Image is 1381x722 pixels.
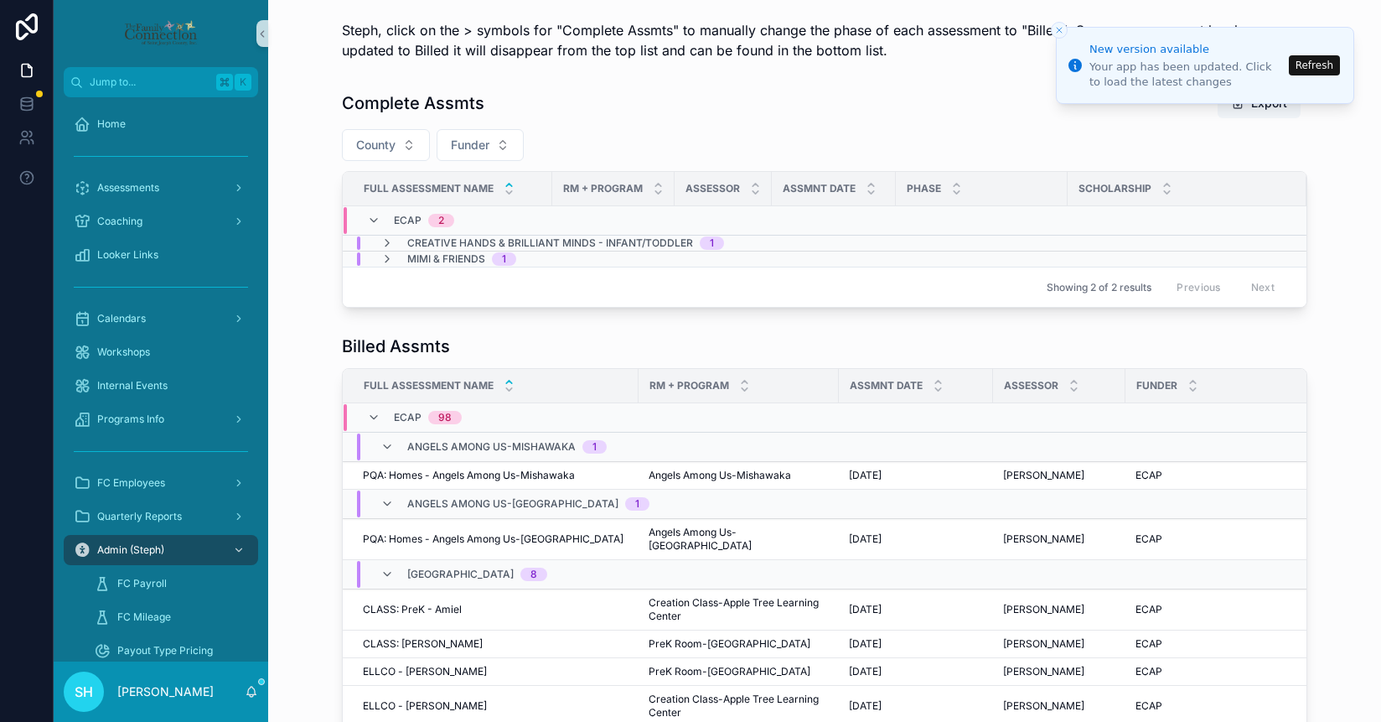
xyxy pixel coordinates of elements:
[907,182,941,195] span: Phase
[64,304,258,334] a: Calendars
[64,173,258,203] a: Assessments
[363,532,628,546] a: PQA: Homes - Angels Among Us-[GEOGRAPHIC_DATA]
[649,526,829,553] span: Angels Among Us-[GEOGRAPHIC_DATA]
[97,215,142,228] span: Coaching
[1136,379,1177,392] span: Funder
[849,699,983,713] a: [DATE]
[97,248,158,262] span: Looker Links
[1003,699,1115,713] a: [PERSON_NAME]
[97,510,182,523] span: Quarterly Reports
[1003,665,1084,678] span: [PERSON_NAME]
[364,379,494,392] span: Full Assessment Name
[84,569,258,599] a: FC Payroll
[849,699,882,713] span: [DATE]
[64,468,258,498] a: FC Employees
[849,637,983,651] a: [DATE]
[1003,532,1084,546] span: [PERSON_NAME]
[84,602,258,632] a: FC Mileage
[97,413,164,426] span: Programs Info
[1135,699,1308,713] a: ECAP
[363,603,628,616] a: CLASS: PreK - Amiel
[1004,379,1058,392] span: Assessor
[563,182,643,195] span: Rm + Program
[363,532,623,546] span: PQA: Homes - Angels Among Us-[GEOGRAPHIC_DATA]
[97,181,159,195] span: Assessments
[783,182,856,195] span: Assmnt Date
[97,543,164,557] span: Admin (Steph)
[1135,637,1308,651] a: ECAP
[1135,469,1308,482] a: ECAP
[342,129,430,161] button: Select Button
[1003,603,1084,616] span: [PERSON_NAME]
[635,497,639,511] div: 1
[1135,603,1162,616] span: ECAP
[64,371,258,401] a: Internal Events
[710,236,714,250] div: 1
[849,532,983,546] a: [DATE]
[84,636,258,666] a: Payout Type Pricing
[1135,603,1308,616] a: ECAP
[363,665,487,678] span: ELLCO - [PERSON_NAME]
[849,469,882,482] span: [DATE]
[649,596,829,623] a: Creation Class-Apple Tree Learning Center
[97,476,165,490] span: FC Employees
[363,603,462,616] span: CLASS: PreK - Amiel
[530,568,537,581] div: 8
[394,411,422,424] span: ECAP
[236,75,250,89] span: K
[685,182,740,195] span: Assessor
[849,603,983,616] a: [DATE]
[363,637,628,651] a: CLASS: [PERSON_NAME]
[649,469,829,482] a: Angels Among Us-Mishawaka
[1003,469,1084,482] span: [PERSON_NAME]
[1003,665,1115,678] a: [PERSON_NAME]
[1289,55,1340,75] button: Refresh
[342,335,450,358] h1: Billed Assmts
[342,91,484,115] h1: Complete Assmts
[407,440,576,454] span: Angels Among Us-Mishawaka
[849,603,882,616] span: [DATE]
[1003,699,1084,713] span: [PERSON_NAME]
[75,682,93,702] span: SH
[64,240,258,270] a: Looker Links
[649,693,829,719] a: Creation Class-Apple Tree Learning Center
[407,252,485,266] span: Mimi & Friends
[90,75,209,89] span: Jump to...
[117,610,171,624] span: FC Mileage
[592,440,597,454] div: 1
[363,699,487,713] span: ELLCO - [PERSON_NAME]
[1135,637,1162,651] span: ECAP
[407,568,514,581] span: [GEOGRAPHIC_DATA]
[850,379,923,392] span: Assmnt Date
[438,214,444,227] div: 2
[1089,60,1284,90] div: Your app has been updated. Click to load the latest changes
[438,411,452,424] div: 98
[649,637,829,651] a: PreK Room-[GEOGRAPHIC_DATA]
[649,665,829,678] a: PreK Room-[GEOGRAPHIC_DATA]
[1003,469,1115,482] a: [PERSON_NAME]
[64,501,258,532] a: Quarterly Reports
[407,497,618,511] span: Angels Among Us-[GEOGRAPHIC_DATA]
[849,469,983,482] a: [DATE]
[342,22,1265,59] span: Steph, click on the > symbols for "Complete Assmts" to manually change the phase of each assessme...
[1003,532,1115,546] a: [PERSON_NAME]
[54,97,268,662] div: scrollable content
[1051,22,1068,39] button: Close toast
[64,206,258,236] a: Coaching
[849,665,882,678] span: [DATE]
[356,137,396,153] span: County
[1135,665,1162,678] span: ECAP
[97,117,126,131] span: Home
[1003,637,1084,651] span: [PERSON_NAME]
[849,637,882,651] span: [DATE]
[363,665,628,678] a: ELLCO - [PERSON_NAME]
[64,404,258,434] a: Programs Info
[117,683,214,700] p: [PERSON_NAME]
[394,214,422,227] span: ECAP
[97,345,150,359] span: Workshops
[123,20,198,47] img: App logo
[849,532,882,546] span: [DATE]
[64,109,258,139] a: Home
